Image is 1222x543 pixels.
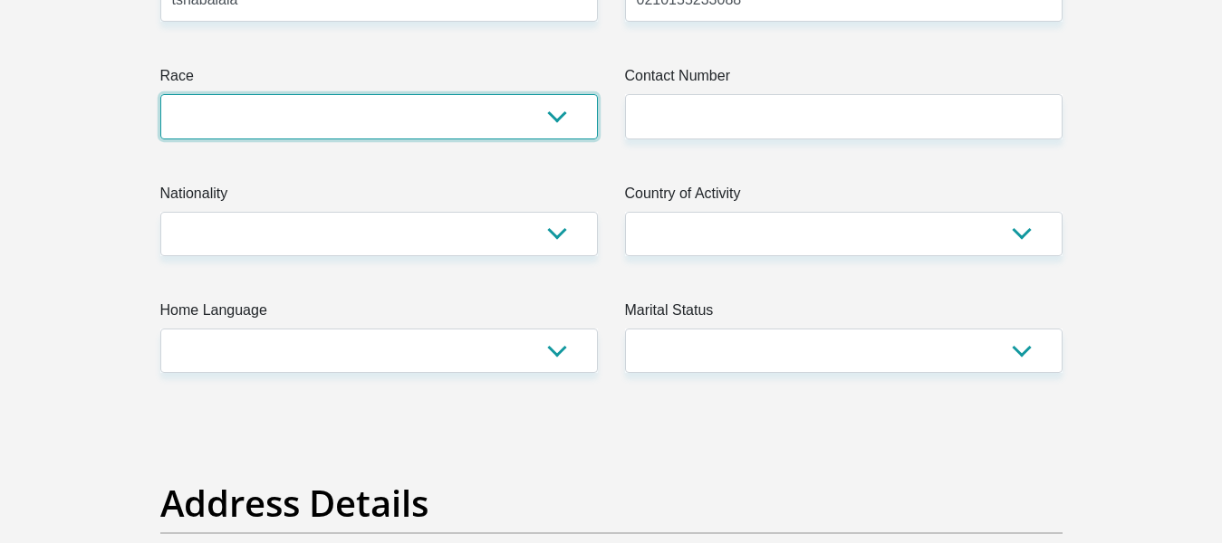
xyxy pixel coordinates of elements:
[160,183,598,212] label: Nationality
[625,94,1063,138] input: Contact Number
[160,65,598,94] label: Race
[625,183,1063,212] label: Country of Activity
[625,65,1063,94] label: Contact Number
[160,300,598,329] label: Home Language
[625,300,1063,329] label: Marital Status
[160,481,1063,525] h2: Address Details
